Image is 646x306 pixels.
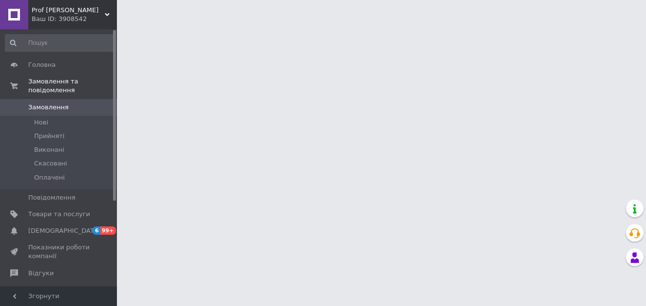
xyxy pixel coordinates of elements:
[34,173,65,182] span: Оплачені
[32,15,117,23] div: Ваш ID: 3908542
[34,132,64,141] span: Прийняті
[28,243,90,261] span: Показники роботи компанії
[28,269,54,278] span: Відгуки
[28,286,55,294] span: Покупці
[28,61,56,69] span: Головна
[28,193,76,202] span: Повідомлення
[28,226,100,235] span: [DEMOGRAPHIC_DATA]
[28,210,90,219] span: Товари та послуги
[34,145,64,154] span: Виконані
[34,159,67,168] span: Скасовані
[34,118,48,127] span: Нові
[28,103,69,112] span: Замовлення
[32,6,105,15] span: Prof Brand
[100,226,116,235] span: 99+
[93,226,100,235] span: 6
[28,77,117,95] span: Замовлення та повідомлення
[5,34,115,52] input: Пошук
